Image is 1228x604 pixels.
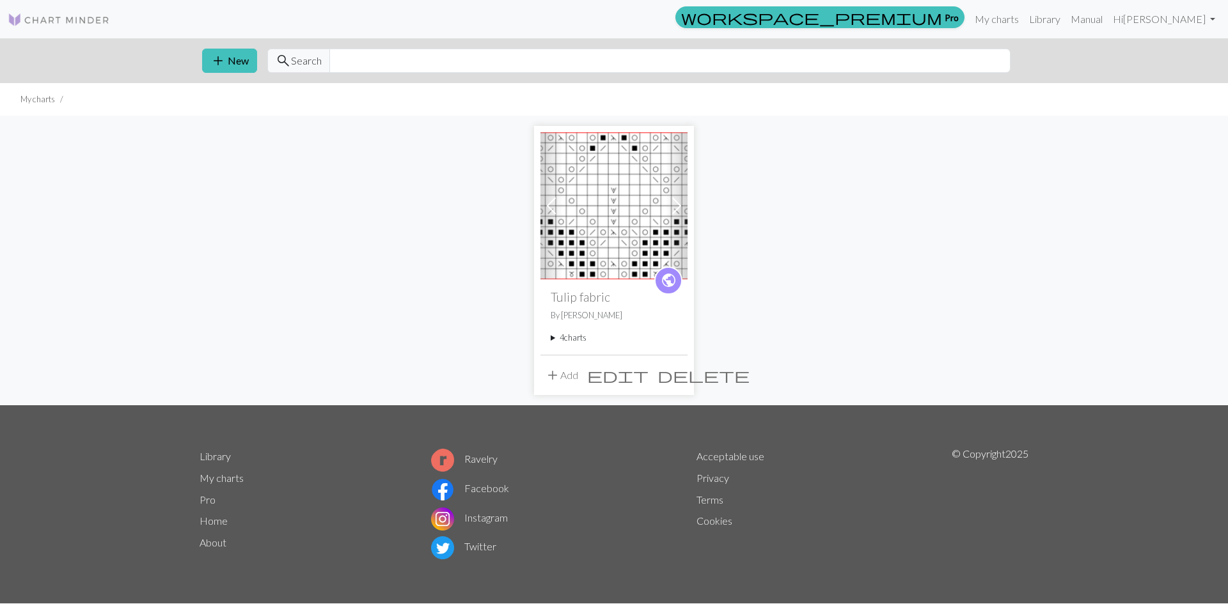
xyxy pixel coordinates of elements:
[540,198,688,210] a: Tulip fabric
[540,132,688,279] img: Tulip fabric
[551,290,677,304] h2: Tulip fabric
[697,450,764,462] a: Acceptable use
[431,511,508,523] a: Instagram
[551,332,677,344] summary: 4charts
[587,368,649,383] i: Edit
[970,6,1024,32] a: My charts
[200,472,244,484] a: My charts
[200,536,226,548] a: About
[20,93,55,105] li: My charts
[1066,6,1108,32] a: Manual
[587,366,649,384] span: edit
[545,366,560,384] span: add
[697,472,729,484] a: Privacy
[431,507,454,530] img: Instagram logo
[661,270,677,290] span: public
[952,446,1028,562] p: © Copyright 2025
[1108,6,1220,32] a: Hi[PERSON_NAME]
[431,453,498,465] a: Ravelry
[551,309,677,321] p: By [PERSON_NAME]
[431,449,454,472] img: Ravelry logo
[276,52,291,70] span: search
[291,53,322,68] span: Search
[431,540,496,552] a: Twitter
[200,493,216,506] a: Pro
[697,515,732,527] a: Cookies
[675,6,964,28] a: Pro
[200,515,228,527] a: Home
[1024,6,1066,32] a: Library
[431,478,454,501] img: Facebook logo
[583,363,653,387] button: Edit
[431,536,454,559] img: Twitter logo
[661,268,677,293] i: public
[202,49,257,73] button: New
[8,12,110,27] img: Logo
[540,363,583,387] button: Add
[210,52,226,70] span: add
[697,493,723,506] a: Terms
[431,482,509,494] a: Facebook
[681,8,942,26] span: workspace_premium
[657,366,750,384] span: delete
[200,450,231,462] a: Library
[654,267,682,295] a: public
[653,363,754,387] button: Delete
